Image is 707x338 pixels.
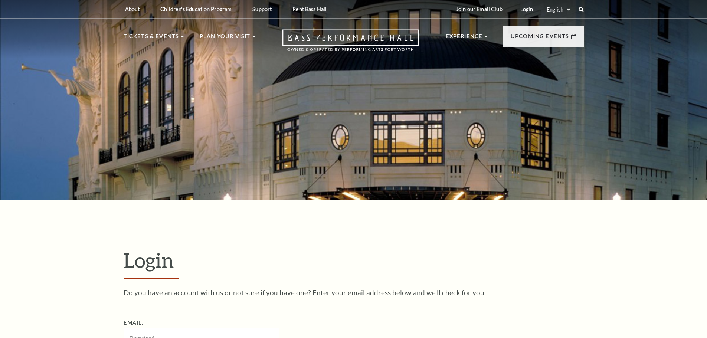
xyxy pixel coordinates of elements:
[124,289,584,296] p: Do you have an account with us or not sure if you have one? Enter your email address below and we...
[124,32,179,45] p: Tickets & Events
[200,32,251,45] p: Plan Your Visit
[124,319,144,326] label: Email:
[252,6,272,12] p: Support
[160,6,232,12] p: Children's Education Program
[446,32,483,45] p: Experience
[292,6,327,12] p: Rent Bass Hall
[511,32,569,45] p: Upcoming Events
[124,248,174,272] span: Login
[125,6,140,12] p: About
[545,6,572,13] select: Select:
